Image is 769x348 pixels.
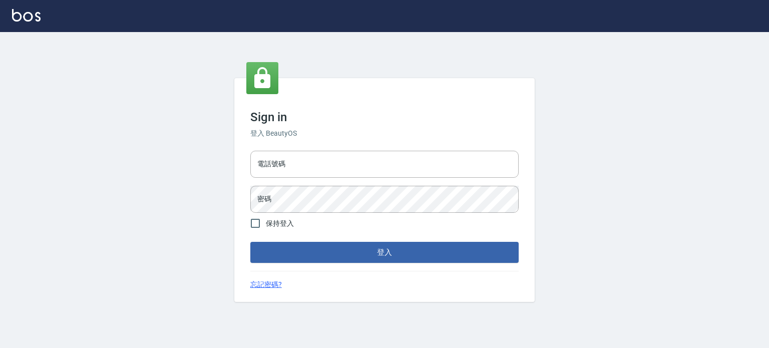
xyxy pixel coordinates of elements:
[250,128,519,139] h6: 登入 BeautyOS
[12,9,41,22] img: Logo
[250,242,519,263] button: 登入
[250,279,282,290] a: 忘記密碼?
[250,110,519,124] h3: Sign in
[266,218,294,229] span: 保持登入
